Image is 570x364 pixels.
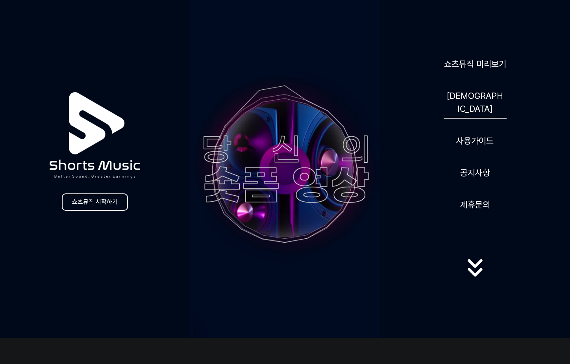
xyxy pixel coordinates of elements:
a: 쇼츠뮤직 미리보기 [441,54,509,74]
a: 공지사항 [457,163,493,182]
img: logo [30,71,159,200]
a: 쇼츠뮤직 시작하기 [62,193,128,211]
button: 제휴문의 [457,195,493,214]
a: [DEMOGRAPHIC_DATA] [444,86,507,119]
a: 사용가이드 [453,131,497,150]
